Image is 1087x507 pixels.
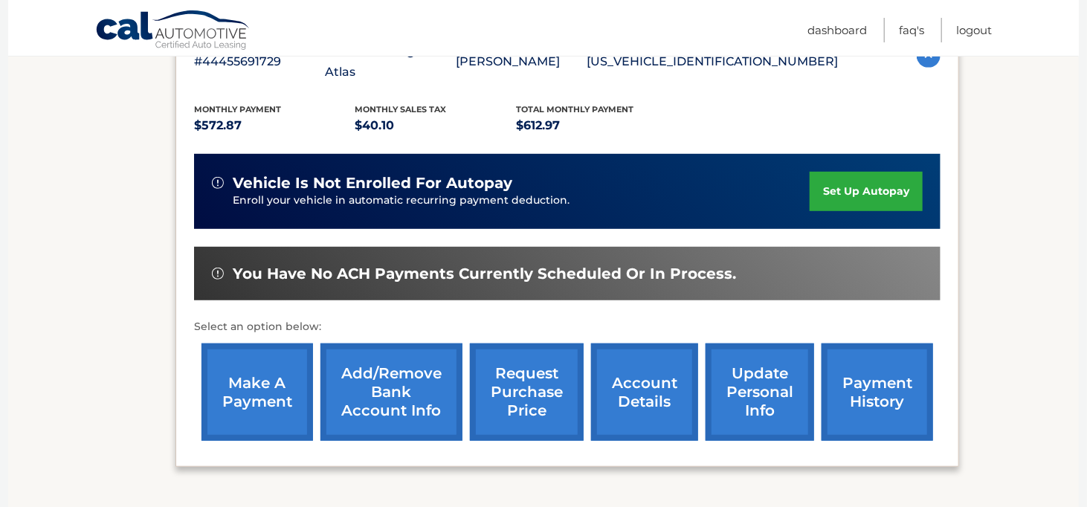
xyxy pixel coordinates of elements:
span: Total Monthly Payment [516,104,633,114]
a: make a payment [201,343,313,441]
a: Add/Remove bank account info [320,343,462,441]
a: account details [591,343,698,441]
p: Select an option below: [194,318,941,336]
p: $40.10 [355,115,517,136]
a: request purchase price [470,343,584,441]
p: Enroll your vehicle in automatic recurring payment deduction. [233,193,810,209]
span: You have no ACH payments currently scheduled or in process. [233,265,736,283]
a: Logout [956,18,992,42]
p: [PERSON_NAME] [456,51,587,72]
img: alert-white.svg [212,177,224,189]
a: payment history [822,343,933,441]
p: $612.97 [516,115,677,136]
img: alert-white.svg [212,268,224,280]
p: #44455691729 [194,51,325,72]
a: FAQ's [899,18,924,42]
span: Monthly sales Tax [355,104,447,114]
a: set up autopay [810,172,923,211]
a: update personal info [706,343,814,441]
a: Cal Automotive [95,10,251,53]
a: Dashboard [807,18,867,42]
p: 2024 Volkswagen Atlas [325,41,456,83]
span: vehicle is not enrolled for autopay [233,174,512,193]
p: [US_VEHICLE_IDENTIFICATION_NUMBER] [587,51,838,72]
p: $572.87 [194,115,355,136]
span: Monthly Payment [194,104,281,114]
